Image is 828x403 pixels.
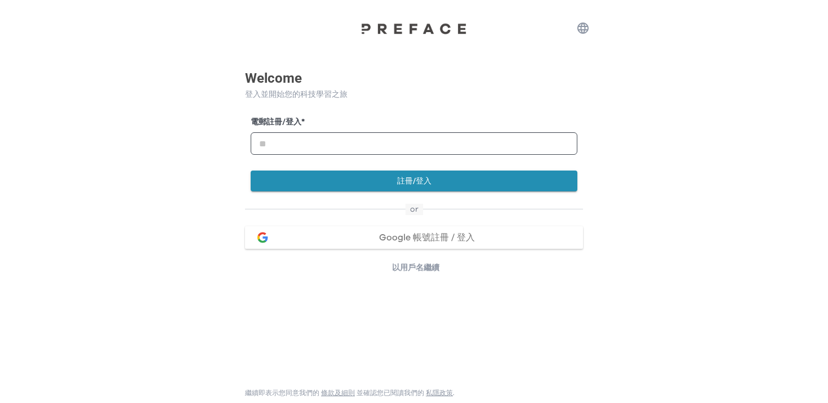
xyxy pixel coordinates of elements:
[251,171,577,191] button: 註冊/登入
[379,233,475,242] span: Google 帳號註冊 / 登入
[245,88,583,100] p: 登入並開始您的科技學習之旅
[321,389,355,396] a: 條款及細則
[245,388,455,397] p: 繼續即表示您同意我們的 並確認您已閱讀我們的 .
[245,226,583,249] button: google loginGoogle 帳號註冊 / 登入
[358,23,470,34] img: Preface Logo
[251,117,577,128] label: 電郵註冊/登入 *
[245,68,583,88] p: Welcome
[248,262,583,274] p: 以用戶名繼續
[256,231,269,244] img: google login
[406,204,423,215] span: or
[426,389,453,396] a: 私隱政策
